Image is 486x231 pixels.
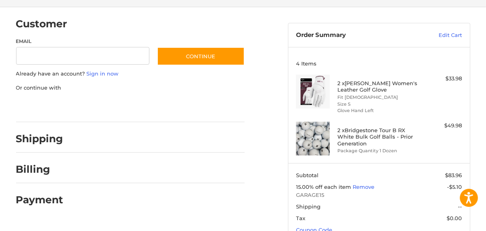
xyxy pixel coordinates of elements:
h2: Billing [16,163,63,176]
h2: Payment [16,194,63,206]
span: $83.96 [445,172,462,178]
h3: 4 Items [296,60,462,67]
button: Continue [157,47,245,65]
h4: 2 x [PERSON_NAME] Women's Leather Golf Glove [337,80,419,93]
span: -- [458,203,462,210]
span: Shipping [296,203,321,210]
span: -$5.10 [447,184,462,190]
label: Email [16,38,149,45]
p: Or continue with [16,84,245,92]
iframe: PayPal-venmo [149,100,210,114]
li: Size S [337,101,419,108]
h2: Shipping [16,133,63,145]
div: $33.98 [421,75,462,83]
li: Glove Hand Left [337,107,419,114]
a: Sign in now [87,70,119,77]
p: Already have an account? [16,70,245,78]
span: GARAGE15 [296,191,462,199]
a: Remove [353,184,374,190]
li: Package Quantity 1 Dozen [337,147,419,154]
h2: Customer [16,18,67,30]
div: $49.98 [421,122,462,130]
span: 15.00% off each item [296,184,353,190]
iframe: PayPal-paypal [13,100,74,114]
h3: Order Summary [296,31,409,39]
h4: 2 x Bridgestone Tour B RX White Bulk Golf Balls - Prior Generation [337,127,419,147]
iframe: PayPal-paylater [82,100,142,114]
li: Fit [DEMOGRAPHIC_DATA] [337,94,419,101]
a: Edit Cart [409,31,462,39]
span: Subtotal [296,172,319,178]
